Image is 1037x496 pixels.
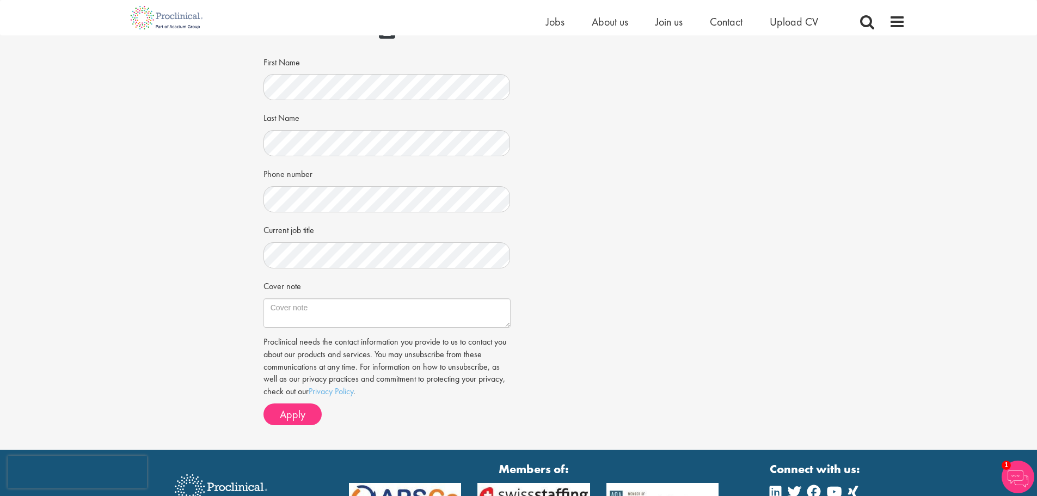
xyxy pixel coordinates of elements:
[263,336,511,398] p: Proclinical needs the contact information you provide to us to contact you about our products and...
[655,15,683,29] a: Join us
[349,461,719,477] strong: Members of:
[8,456,147,488] iframe: reCAPTCHA
[710,15,743,29] a: Contact
[263,164,312,181] label: Phone number
[592,15,628,29] a: About us
[309,385,353,397] a: Privacy Policy
[546,15,564,29] a: Jobs
[770,461,862,477] strong: Connect with us:
[280,407,305,421] span: Apply
[1002,461,1034,493] img: Chatbot
[263,108,299,125] label: Last Name
[263,221,314,237] label: Current job title
[770,15,818,29] a: Upload CV
[263,403,322,425] button: Apply
[263,277,301,293] label: Cover note
[263,53,300,69] label: First Name
[1002,461,1011,470] span: 1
